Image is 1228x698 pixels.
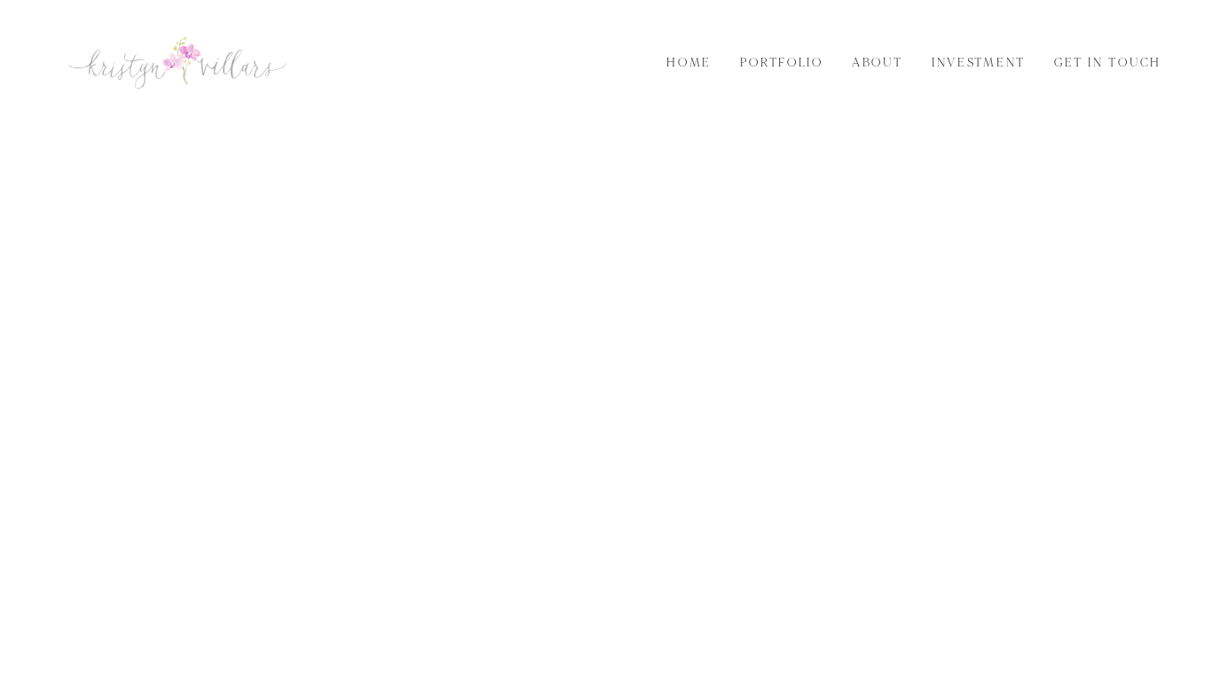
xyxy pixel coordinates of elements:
a: Home [657,53,721,73]
a: About [842,53,913,73]
a: Portfolio [730,53,833,73]
a: Investment [922,53,1035,73]
a: Get in Touch [1044,53,1171,73]
img: Kristyn Villars | San Luis Obispo Wedding Photographer [67,34,288,90]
